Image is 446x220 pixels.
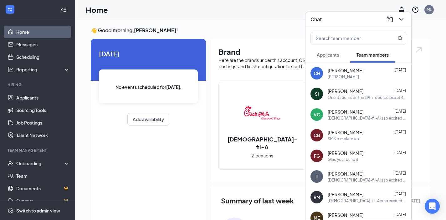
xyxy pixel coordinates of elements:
span: [PERSON_NAME] [328,109,363,115]
div: Glad you found it [328,157,358,162]
div: ML [427,7,432,12]
div: Here are the brands under this account. Click into a brand to see your locations, managers, job p... [218,57,423,69]
a: Sourcing Tools [16,104,70,116]
div: Team Management [8,148,69,153]
svg: WorkstreamLogo [7,6,13,13]
button: ComposeMessage [385,14,395,24]
span: [PERSON_NAME] [328,88,363,94]
div: FG [314,153,320,159]
h1: Brand [218,46,423,57]
svg: Analysis [8,66,14,73]
span: [DATE] [394,130,406,134]
span: Team members [356,52,389,58]
div: Switch to admin view [16,207,60,214]
span: [DATE] [394,88,406,93]
span: [DATE] [394,109,406,114]
div: Reporting [16,66,70,73]
h3: Chat [310,16,322,23]
span: [PERSON_NAME] [328,129,363,136]
span: [PERSON_NAME] [328,67,363,74]
svg: ComposeMessage [386,16,394,23]
span: [PERSON_NAME] [328,150,363,156]
svg: ChevronDown [397,16,405,23]
div: [DEMOGRAPHIC_DATA]-fil-A is so excited for you to join our team! Do you know anyone else who migh... [328,115,406,121]
div: VC [314,111,320,118]
h3: 👋 Good morning, [PERSON_NAME] ! [91,27,430,34]
div: CH [314,70,320,76]
div: SMS template text [328,136,361,141]
svg: Settings [8,207,14,214]
svg: MagnifyingGlass [397,36,402,41]
svg: Notifications [398,6,405,13]
img: open.6027fd2a22e1237b5b06.svg [415,46,423,54]
button: Add availability [127,113,169,125]
div: RM [314,194,320,200]
div: Onboarding [16,160,64,166]
span: [DATE] [394,212,406,217]
span: [PERSON_NAME] [328,212,363,218]
div: [DEMOGRAPHIC_DATA]-fil-A is so excited for you to join our team! Do you know anyone else who migh... [328,177,406,183]
a: Applicants [16,91,70,104]
span: 2 locations [251,152,273,159]
img: Chick-fil-A [242,93,282,133]
div: [DEMOGRAPHIC_DATA]-fil-A is so excited for you to join our team! Do you know anyone else who migh... [328,198,406,203]
div: Open Intercom Messenger [425,199,440,214]
span: [DATE] [394,192,406,196]
a: Talent Network [16,129,70,141]
a: Home [16,26,70,38]
a: Messages [16,38,70,51]
span: [DATE] [394,150,406,155]
span: [DATE] [394,68,406,72]
input: Search team member [311,32,385,44]
a: Job Postings [16,116,70,129]
div: [PERSON_NAME] [328,74,359,79]
a: SurveysCrown [16,195,70,207]
div: Orientation is on the 19th , doors close at 4:15 please be on time, [328,95,406,100]
svg: Collapse [60,7,67,13]
a: Team [16,170,70,182]
span: Summary of last week [221,195,294,206]
h2: [DEMOGRAPHIC_DATA]-fil-A [219,135,306,151]
div: SI [315,91,319,97]
h1: Home [86,4,108,15]
a: Scheduling [16,51,70,63]
div: CB [314,132,320,138]
a: DocumentsCrown [16,182,70,195]
span: Applicants [317,52,339,58]
span: No events scheduled for [DATE] . [115,84,182,90]
svg: QuestionInfo [412,6,419,13]
div: Hiring [8,82,69,87]
span: [DATE] [99,49,198,59]
span: [PERSON_NAME] [328,191,363,197]
span: [PERSON_NAME] [328,171,363,177]
span: [DATE] [394,171,406,176]
div: IJ [315,173,318,180]
svg: UserCheck [8,160,14,166]
button: ChevronDown [396,14,406,24]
